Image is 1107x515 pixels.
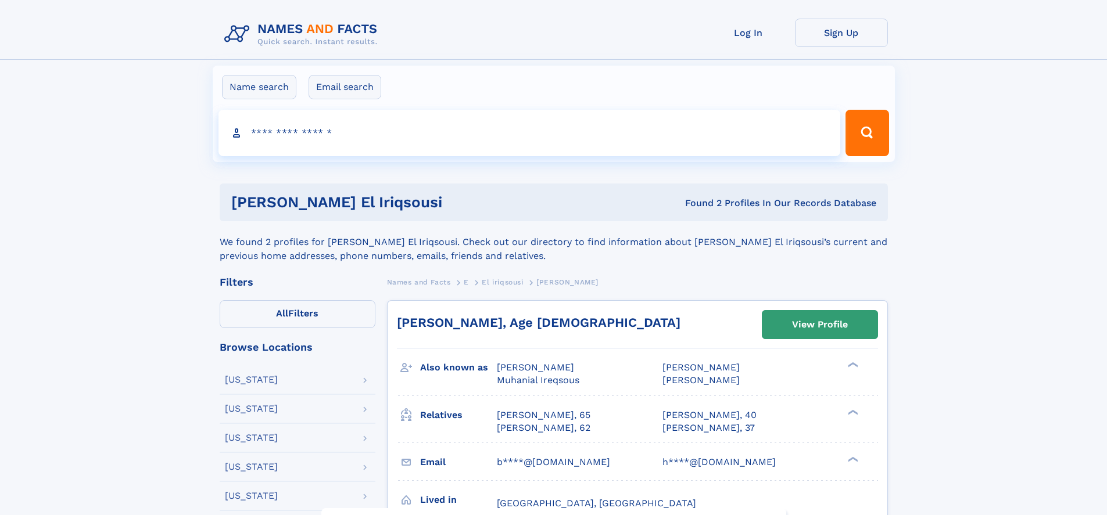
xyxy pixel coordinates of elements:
[795,19,888,47] a: Sign Up
[220,342,375,352] div: Browse Locations
[662,362,740,373] span: [PERSON_NAME]
[762,311,877,338] a: View Profile
[792,311,848,338] div: View Profile
[231,195,564,210] h1: [PERSON_NAME] El Iriqsousi
[497,409,590,422] a: [PERSON_NAME], 65
[497,422,590,434] a: [PERSON_NAME], 62
[482,275,523,289] a: El iriqsousi
[218,110,841,156] input: search input
[846,110,889,156] button: Search Button
[464,275,469,289] a: E
[536,278,599,286] span: [PERSON_NAME]
[564,197,876,210] div: Found 2 Profiles In Our Records Database
[276,308,288,319] span: All
[497,498,696,509] span: [GEOGRAPHIC_DATA], [GEOGRAPHIC_DATA]
[662,422,755,434] a: [PERSON_NAME], 37
[397,315,680,330] a: [PERSON_NAME], Age [DEMOGRAPHIC_DATA]
[220,221,888,263] div: We found 2 profiles for [PERSON_NAME] El Iriqsousi. Check out our directory to find information a...
[482,278,523,286] span: El iriqsousi
[225,433,278,442] div: [US_STATE]
[420,405,497,425] h3: Relatives
[464,278,469,286] span: E
[225,404,278,413] div: [US_STATE]
[220,300,375,328] label: Filters
[702,19,795,47] a: Log In
[225,462,278,471] div: [US_STATE]
[420,490,497,510] h3: Lived in
[845,361,859,369] div: ❯
[845,455,859,463] div: ❯
[309,75,381,99] label: Email search
[662,409,757,422] a: [PERSON_NAME], 40
[662,374,740,386] span: [PERSON_NAME]
[387,275,451,289] a: Names and Facts
[420,358,497,377] h3: Also known as
[225,375,278,384] div: [US_STATE]
[497,374,579,386] span: Muhanial Ireqsous
[222,75,296,99] label: Name search
[220,19,387,50] img: Logo Names and Facts
[845,408,859,416] div: ❯
[497,362,574,373] span: [PERSON_NAME]
[220,277,375,287] div: Filters
[420,452,497,472] h3: Email
[225,491,278,500] div: [US_STATE]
